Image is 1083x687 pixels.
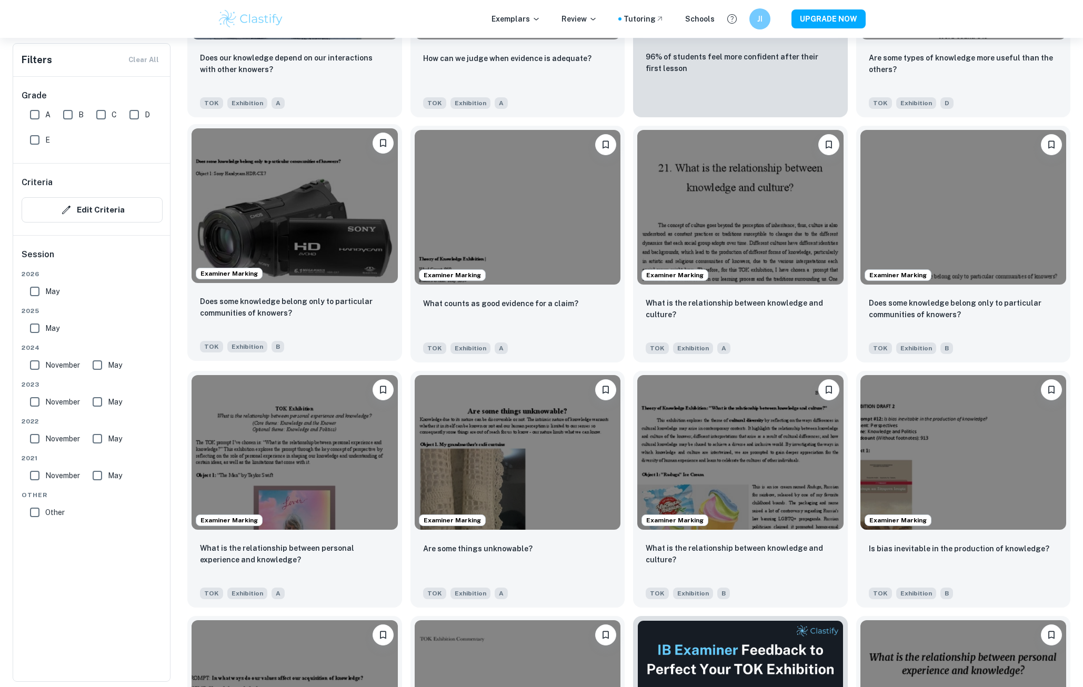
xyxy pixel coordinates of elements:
[22,53,52,67] h6: Filters
[865,516,931,525] span: Examiner Marking
[856,371,1071,608] a: Examiner MarkingBookmarkIs bias inevitable in the production of knowledge?TOKExhibitionB
[200,542,389,565] p: What is the relationship between personal experience and knowledge?
[646,542,835,565] p: What is the relationship between knowledge and culture?
[940,342,953,354] span: B
[419,516,485,525] span: Examiner Marking
[646,51,835,74] p: 96% of students feel more confident after their first lesson
[192,128,398,283] img: TOK Exhibition example thumbnail: Does some knowledge belong only to parti
[896,342,936,354] span: Exhibition
[45,359,80,371] span: November
[108,470,122,481] span: May
[749,8,770,29] button: JI
[22,380,163,389] span: 2023
[419,270,485,280] span: Examiner Marking
[723,10,741,28] button: Help and Feedback
[22,197,163,223] button: Edit Criteria
[673,588,713,599] span: Exhibition
[22,176,53,189] h6: Criteria
[633,126,848,362] a: Examiner MarkingBookmarkWhat is the relationship between knowledge and culture?TOKExhibitionA
[423,342,446,354] span: TOK
[423,97,446,109] span: TOK
[685,13,715,25] a: Schools
[22,453,163,463] span: 2021
[860,375,1067,530] img: TOK Exhibition example thumbnail: Is bias inevitable in the production of
[595,134,616,155] button: Bookmark
[642,516,708,525] span: Examiner Marking
[646,342,669,354] span: TOK
[1041,134,1062,155] button: Bookmark
[217,8,284,29] img: Clastify logo
[450,97,490,109] span: Exhibition
[272,588,285,599] span: A
[373,379,394,400] button: Bookmark
[1041,624,1062,645] button: Bookmark
[423,588,446,599] span: TOK
[818,134,839,155] button: Bookmark
[45,322,59,334] span: May
[187,371,402,608] a: Examiner MarkingBookmarkWhat is the relationship between personal experience and knowledge?TOKExh...
[373,624,394,645] button: Bookmark
[754,13,766,25] h6: JI
[624,13,664,25] a: Tutoring
[200,341,223,352] span: TOK
[869,543,1049,554] p: Is bias inevitable in the production of knowledge?
[495,97,508,109] span: A
[423,543,533,554] p: Are some things unknowable?
[869,342,892,354] span: TOK
[45,134,50,146] span: E
[717,588,730,599] span: B
[373,133,394,154] button: Bookmark
[410,371,625,608] a: Examiner MarkingBookmarkAre some things unknowable?TOKExhibitionA
[22,248,163,269] h6: Session
[423,53,591,64] p: How can we judge when evidence is adequate?
[791,9,866,28] button: UPGRADE NOW
[856,126,1071,362] a: Examiner MarkingBookmarkDoes some knowledge belong only to particular communities of knowers?TOKE...
[200,52,389,75] p: Does our knowledge depend on our interactions with other knowers?
[818,379,839,400] button: Bookmark
[108,359,122,371] span: May
[940,97,954,109] span: D
[896,588,936,599] span: Exhibition
[450,588,490,599] span: Exhibition
[227,588,267,599] span: Exhibition
[646,297,835,320] p: What is the relationship between knowledge and culture?
[673,342,713,354] span: Exhibition
[22,343,163,352] span: 2024
[642,270,708,280] span: Examiner Marking
[196,516,262,525] span: Examiner Marking
[717,342,730,354] span: A
[112,109,117,120] span: C
[869,297,1058,320] p: Does some knowledge belong only to particular communities of knowers?
[633,371,848,608] a: Examiner MarkingBookmarkWhat is the relationship between knowledge and culture?TOKExhibitionB
[227,341,267,352] span: Exhibition
[22,417,163,426] span: 2022
[495,588,508,599] span: A
[595,379,616,400] button: Bookmark
[869,52,1058,75] p: Are some types of knowledge more useful than the others?
[450,342,490,354] span: Exhibition
[865,270,931,280] span: Examiner Marking
[646,588,669,599] span: TOK
[272,341,284,352] span: B
[45,396,80,408] span: November
[492,13,540,25] p: Exemplars
[145,109,150,120] span: D
[108,433,122,444] span: May
[860,130,1067,285] img: TOK Exhibition example thumbnail: Does some knowledge belong only to parti
[1041,379,1062,400] button: Bookmark
[415,375,621,530] img: TOK Exhibition example thumbnail: Are some things unknowable?
[495,342,508,354] span: A
[187,126,402,362] a: Examiner MarkingBookmarkDoes some knowledge belong only to particular communities of knowers?TOKE...
[45,470,80,481] span: November
[45,109,51,120] span: A
[45,507,65,518] span: Other
[227,97,267,109] span: Exhibition
[272,97,285,109] span: A
[869,588,892,599] span: TOK
[45,286,59,297] span: May
[410,126,625,362] a: Examiner MarkingBookmarkWhat counts as good evidence for a claim?TOKExhibitionA
[200,97,223,109] span: TOK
